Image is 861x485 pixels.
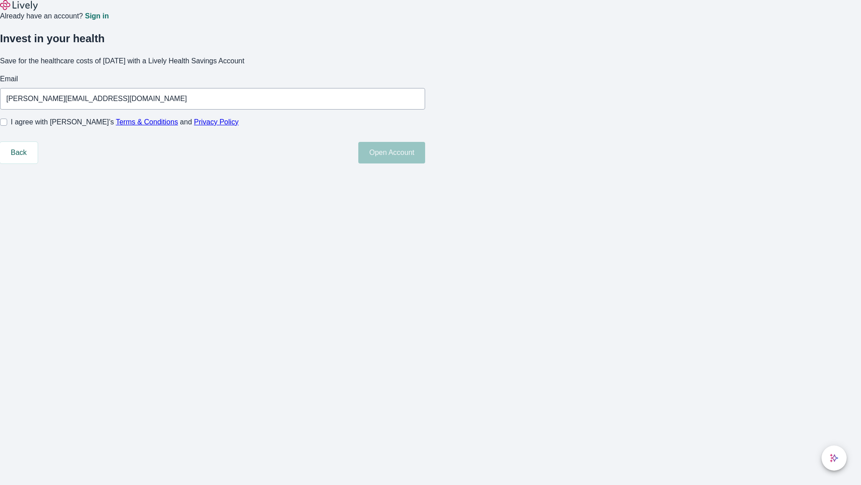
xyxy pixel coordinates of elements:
[116,118,178,126] a: Terms & Conditions
[194,118,239,126] a: Privacy Policy
[822,445,847,471] button: chat
[11,117,239,128] span: I agree with [PERSON_NAME]’s and
[830,454,839,463] svg: Lively AI Assistant
[85,13,109,20] a: Sign in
